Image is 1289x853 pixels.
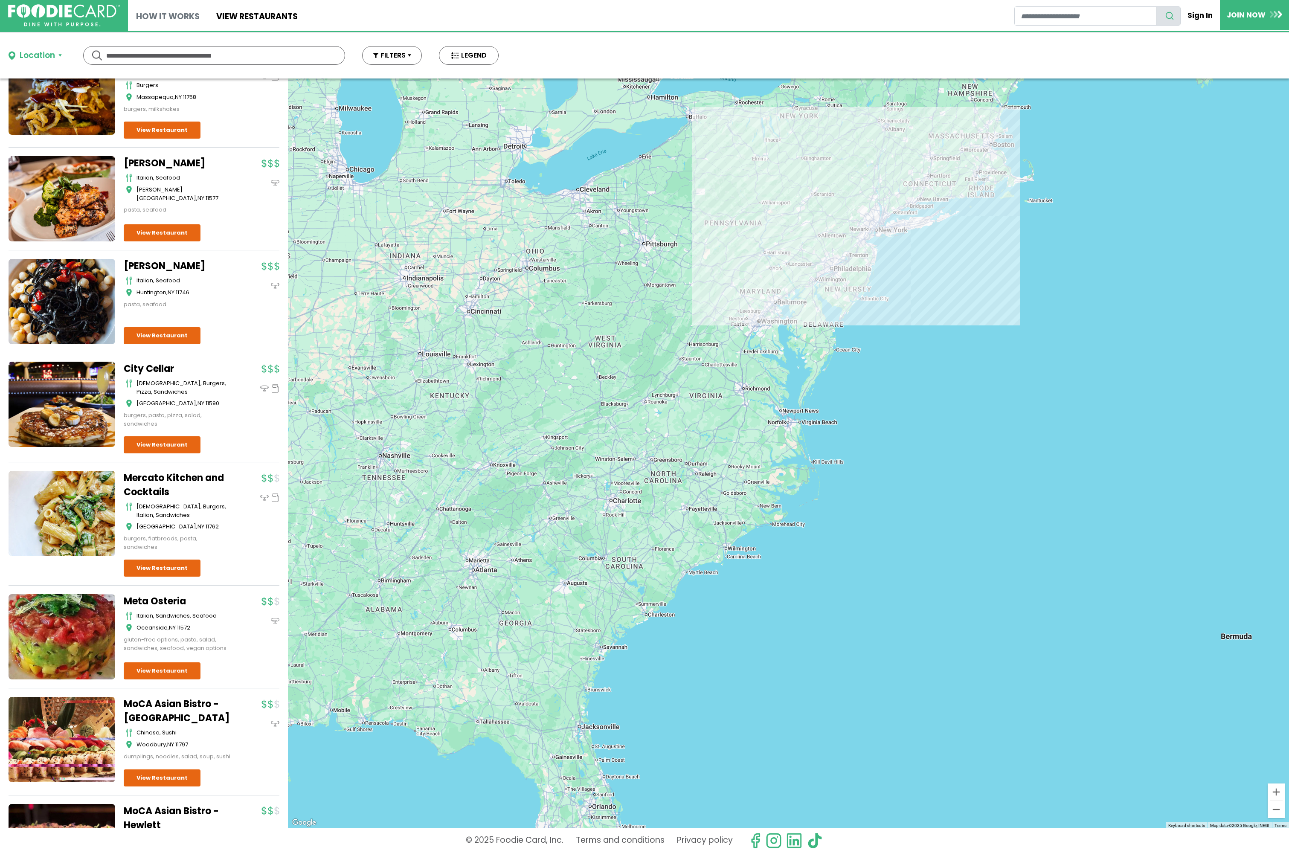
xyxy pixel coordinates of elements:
[136,288,166,296] span: Huntington
[124,206,230,214] div: pasta, seafood
[1168,823,1205,829] button: Keyboard shortcuts
[126,740,132,749] img: map_icon.svg
[1210,823,1269,828] span: Map data ©2025 Google, INEGI
[175,740,188,749] span: 11797
[136,502,230,519] div: [DEMOGRAPHIC_DATA], burgers, italian, sandwiches
[136,624,230,632] div: ,
[786,833,802,849] img: linkedin.svg
[8,4,120,27] img: FoodieCard; Eat, Drink, Save, Donate
[124,769,200,786] a: View Restaurant
[136,740,230,749] div: ,
[126,379,132,388] img: cutlery_icon.svg
[124,594,230,608] a: Meta Osteria
[126,276,132,285] img: cutlery_icon.svg
[126,624,132,632] img: map_icon.svg
[167,740,174,749] span: NY
[677,833,733,849] a: Privacy policy
[136,624,168,632] span: Oceanside
[126,81,132,90] img: cutlery_icon.svg
[136,186,196,202] span: [PERSON_NAME][GEOGRAPHIC_DATA]
[260,493,269,502] img: dinein_icon.svg
[124,156,230,170] a: [PERSON_NAME]
[124,436,200,453] a: View Restaurant
[168,288,174,296] span: NY
[136,399,230,408] div: ,
[124,804,230,832] a: MoCA Asian Bistro - Hewlett
[126,612,132,620] img: cutlery_icon.svg
[271,720,279,728] img: dinein_icon.svg
[271,617,279,625] img: dinein_icon.svg
[1156,6,1181,26] button: search
[124,411,230,428] div: burgers, pasta, pizza, salad, sandwiches
[747,833,764,849] svg: check us out on facebook
[124,471,230,499] a: Mercato Kitchen and Cocktails
[136,174,230,182] div: italian, seafood
[136,740,166,749] span: Woodbury
[124,259,230,273] a: [PERSON_NAME]
[1181,6,1220,25] a: Sign In
[136,186,230,202] div: ,
[136,522,230,531] div: ,
[126,186,132,194] img: map_icon.svg
[136,288,230,297] div: ,
[126,288,132,297] img: map_icon.svg
[271,179,279,187] img: dinein_icon.svg
[124,327,200,344] a: View Restaurant
[362,46,422,65] button: FILTERS
[1268,801,1285,818] button: Zoom out
[206,194,218,202] span: 11577
[183,93,196,101] span: 11758
[126,93,132,102] img: map_icon.svg
[290,817,318,828] a: Open this area in Google Maps (opens a new window)
[124,752,230,761] div: dumplings, noodles, salad, soup, sushi
[271,827,279,835] img: dinein_icon.svg
[466,833,563,849] p: © 2025 Foodie Card, Inc.
[124,662,200,679] a: View Restaurant
[124,122,200,139] a: View Restaurant
[271,281,279,290] img: dinein_icon.svg
[176,288,189,296] span: 11746
[271,384,279,393] img: pickup_icon.svg
[206,399,219,407] span: 11590
[1014,6,1156,26] input: restaurant search
[124,105,230,113] div: burgers, milkshakes
[124,534,230,551] div: burgers, flatbreads, pasta, sandwiches
[9,49,62,62] button: Location
[197,399,204,407] span: NY
[136,728,230,737] div: chinese, sushi
[124,697,230,725] a: MoCA Asian Bistro - [GEOGRAPHIC_DATA]
[807,833,823,849] img: tiktok.svg
[126,399,132,408] img: map_icon.svg
[124,635,230,652] div: gluten-free options, pasta, salad, sandwiches, seafood, vegan options
[206,522,219,531] span: 11762
[290,817,318,828] img: Google
[197,522,204,531] span: NY
[126,522,132,531] img: map_icon.svg
[124,362,230,376] a: City Cellar
[175,93,182,101] span: NY
[136,93,230,102] div: ,
[1268,783,1285,801] button: Zoom in
[136,522,196,531] span: [GEOGRAPHIC_DATA]
[124,560,200,577] a: View Restaurant
[271,493,279,502] img: pickup_icon.svg
[136,399,196,407] span: [GEOGRAPHIC_DATA]
[136,276,230,285] div: italian, seafood
[136,93,174,101] span: Massapequa
[439,46,499,65] button: LEGEND
[136,81,230,90] div: burgers
[1274,823,1286,828] a: Terms
[197,194,204,202] span: NY
[177,624,190,632] span: 11572
[136,379,230,396] div: [DEMOGRAPHIC_DATA], burgers, pizza, sandwiches
[126,502,132,511] img: cutlery_icon.svg
[169,624,176,632] span: NY
[20,49,55,62] div: Location
[576,833,665,849] a: Terms and conditions
[126,174,132,182] img: cutlery_icon.svg
[124,224,200,241] a: View Restaurant
[126,728,132,737] img: cutlery_icon.svg
[136,612,230,620] div: italian, sandwiches, seafood
[260,384,269,393] img: dinein_icon.svg
[124,300,230,309] div: pasta, seafood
